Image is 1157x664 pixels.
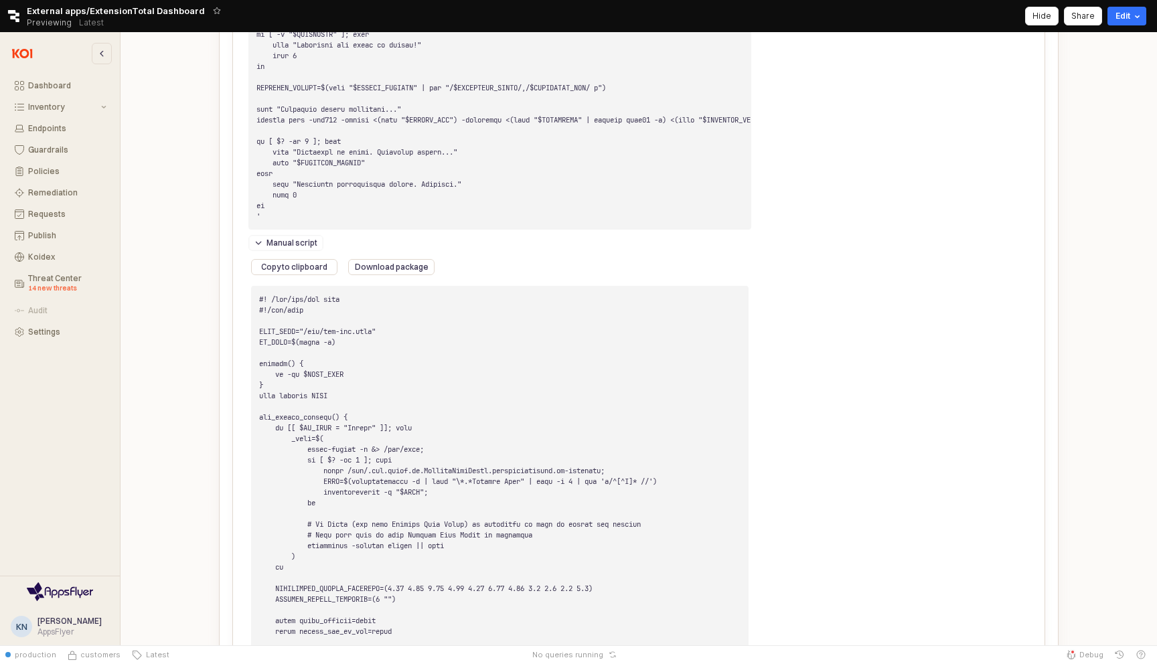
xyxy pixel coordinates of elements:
button: Requests [7,205,114,224]
span: production [15,649,56,660]
div: Audit [28,306,106,315]
span: [PERSON_NAME] [37,616,102,626]
div: Hide [1032,7,1051,25]
button: Releases and History [72,13,111,32]
button: Koidex [7,248,114,266]
button: History [1109,645,1130,664]
div: KN [16,620,27,633]
button: Copy to clipboard [251,259,337,275]
div: Koidex [28,252,106,262]
div: Requests [28,210,106,219]
div: Endpoints [28,124,106,133]
main: App Frame [121,32,1157,645]
button: Debug [1061,645,1109,664]
button: Dashboard [7,76,114,95]
button: Manual script [248,235,323,251]
span: Debug [1079,649,1103,660]
div: 14 new threats [28,283,106,294]
div: AppsFlyer [37,627,102,637]
div: Dashboard [28,81,106,90]
span: customers [80,649,121,660]
p: Share [1071,11,1095,21]
span: External apps/ExtensionTotal Dashboard [27,4,205,17]
button: Endpoints [7,119,114,138]
button: Remediation [7,183,114,202]
button: Latest [126,645,175,664]
div: Guardrails [28,145,106,155]
div: Policies [28,167,106,176]
button: Threat Center [7,269,114,299]
button: Settings [7,323,114,341]
p: Latest [79,17,104,28]
button: Policies [7,162,114,181]
button: Add app to favorites [210,4,224,17]
button: Share app [1064,7,1102,25]
button: Hide app [1025,7,1059,25]
div: Settings [28,327,106,337]
p: Download package [355,262,429,272]
div: Remediation [28,188,106,197]
button: Edit [1107,7,1146,25]
button: Audit [7,301,114,320]
div: Publish [28,231,106,240]
button: Source Control [62,645,126,664]
p: Copy to clipboard [261,262,327,272]
button: Help [1130,645,1152,664]
span: No queries running [532,649,603,660]
div: Inventory [28,102,98,112]
button: KN [11,616,32,637]
p: Manual script [266,238,317,248]
button: Inventory [7,98,114,116]
button: Download package [348,259,435,275]
span: Previewing [27,16,72,29]
div: Previewing Latest [27,13,111,32]
span: Latest [142,649,169,660]
button: Reset app state [606,651,619,659]
button: Guardrails [7,141,114,159]
button: Publish [7,226,114,245]
div: Threat Center [28,274,106,294]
